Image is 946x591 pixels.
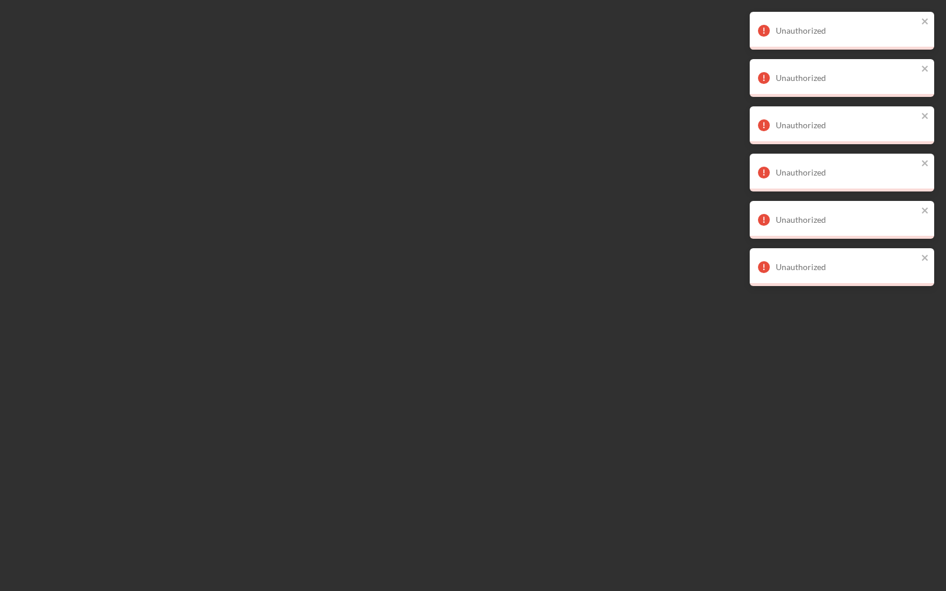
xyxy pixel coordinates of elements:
div: Unauthorized [776,26,918,35]
button: close [921,253,929,264]
div: Unauthorized [776,215,918,225]
div: Unauthorized [776,262,918,272]
button: close [921,206,929,217]
div: Unauthorized [776,168,918,177]
div: Unauthorized [776,121,918,130]
button: close [921,111,929,122]
button: close [921,17,929,28]
div: Unauthorized [776,73,918,83]
button: close [921,64,929,75]
button: close [921,158,929,170]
